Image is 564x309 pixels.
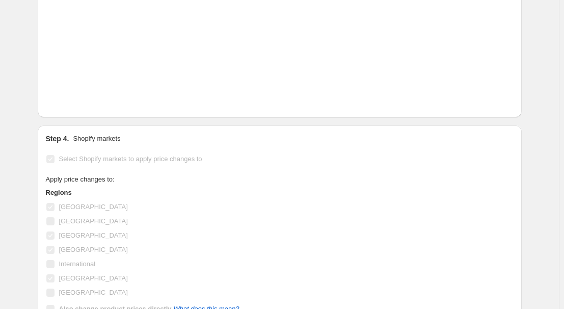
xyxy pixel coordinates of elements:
span: [GEOGRAPHIC_DATA] [59,246,128,253]
span: International [59,260,96,268]
span: Select Shopify markets to apply price changes to [59,155,202,163]
span: [GEOGRAPHIC_DATA] [59,289,128,296]
p: Shopify markets [73,134,120,144]
h3: Regions [46,188,239,198]
span: [GEOGRAPHIC_DATA] [59,217,128,225]
span: [GEOGRAPHIC_DATA] [59,274,128,282]
h2: Step 4. [46,134,69,144]
span: [GEOGRAPHIC_DATA] [59,231,128,239]
span: Apply price changes to: [46,175,115,183]
span: [GEOGRAPHIC_DATA] [59,203,128,211]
